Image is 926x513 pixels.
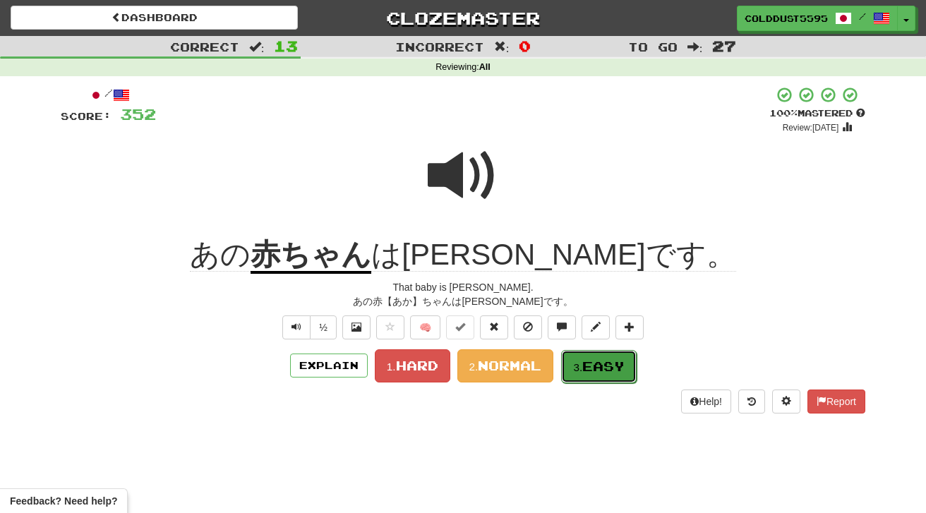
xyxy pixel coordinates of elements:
[120,105,156,123] span: 352
[783,123,839,133] small: Review: [DATE]
[170,40,239,54] span: Correct
[375,349,450,382] button: 1.Hard
[282,315,311,339] button: Play sentence audio (ctl+space)
[410,315,440,339] button: 🧠
[712,37,736,54] span: 27
[561,350,637,383] button: 3.Easy
[10,494,117,508] span: Open feedback widget
[548,315,576,339] button: Discuss sentence (alt+u)
[738,390,765,414] button: Round history (alt+y)
[319,6,606,30] a: Clozemaster
[310,315,337,339] button: ½
[249,41,265,53] span: :
[61,294,865,308] div: あの赤【あか】ちゃんは[PERSON_NAME]です。
[61,86,156,104] div: /
[582,358,625,374] span: Easy
[290,354,368,378] button: Explain
[687,41,703,53] span: :
[61,280,865,294] div: That baby is [PERSON_NAME].
[582,315,610,339] button: Edit sentence (alt+d)
[807,390,865,414] button: Report
[745,12,828,25] span: ColdDust5595
[387,361,396,373] small: 1.
[279,315,337,339] div: Text-to-speech controls
[395,40,484,54] span: Incorrect
[615,315,644,339] button: Add to collection (alt+a)
[478,358,541,373] span: Normal
[737,6,898,31] a: ColdDust5595 /
[479,62,491,72] strong: All
[769,107,865,120] div: Mastered
[371,238,735,272] span: は[PERSON_NAME]です。
[769,107,798,119] span: 100 %
[190,238,251,272] span: あの
[61,110,112,122] span: Score:
[251,238,371,274] u: 赤ちゃん
[446,315,474,339] button: Set this sentence to 100% Mastered (alt+m)
[480,315,508,339] button: Reset to 0% Mastered (alt+r)
[457,349,554,382] button: 2.Normal
[681,390,731,414] button: Help!
[396,358,438,373] span: Hard
[494,41,510,53] span: :
[628,40,678,54] span: To go
[519,37,531,54] span: 0
[859,11,866,21] span: /
[376,315,404,339] button: Favorite sentence (alt+f)
[514,315,542,339] button: Ignore sentence (alt+i)
[573,361,582,373] small: 3.
[342,315,371,339] button: Show image (alt+x)
[11,6,298,30] a: Dashboard
[469,361,479,373] small: 2.
[274,37,298,54] span: 13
